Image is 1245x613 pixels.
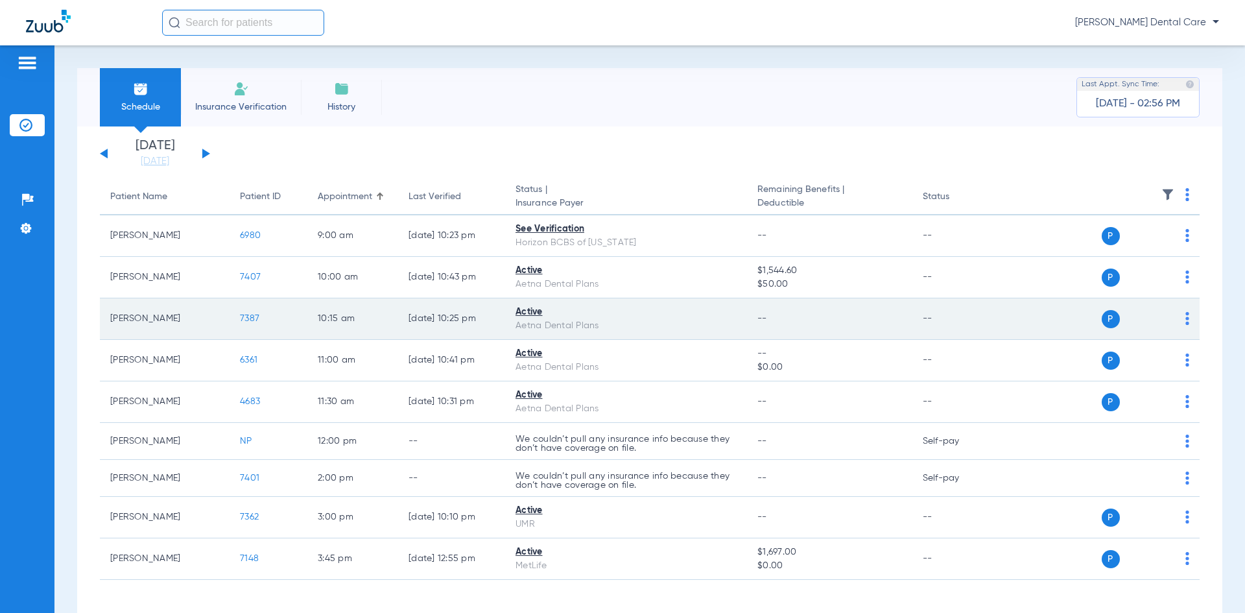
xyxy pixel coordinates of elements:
[757,546,901,559] span: $1,697.00
[516,306,737,319] div: Active
[311,101,372,114] span: History
[1185,270,1189,283] img: group-dot-blue.svg
[757,512,767,522] span: --
[100,497,230,538] td: [PERSON_NAME]
[912,257,1000,298] td: --
[100,257,230,298] td: [PERSON_NAME]
[757,347,901,361] span: --
[1075,16,1219,29] span: [PERSON_NAME] Dental Care
[757,474,767,483] span: --
[516,264,737,278] div: Active
[191,101,291,114] span: Insurance Verification
[110,101,171,114] span: Schedule
[240,437,252,446] span: NP
[240,314,259,323] span: 7387
[1185,312,1189,325] img: group-dot-blue.svg
[516,222,737,236] div: See Verification
[398,340,505,381] td: [DATE] 10:41 PM
[307,460,398,497] td: 2:00 PM
[1185,80,1194,89] img: last sync help info
[912,298,1000,340] td: --
[516,319,737,333] div: Aetna Dental Plans
[26,10,71,32] img: Zuub Logo
[757,559,901,573] span: $0.00
[1102,352,1120,370] span: P
[307,215,398,257] td: 9:00 AM
[757,361,901,374] span: $0.00
[240,231,261,240] span: 6980
[240,190,281,204] div: Patient ID
[110,190,167,204] div: Patient Name
[516,236,737,250] div: Horizon BCBS of [US_STATE]
[912,381,1000,423] td: --
[307,381,398,423] td: 11:30 AM
[398,423,505,460] td: --
[516,278,737,291] div: Aetna Dental Plans
[240,355,257,365] span: 6361
[516,197,737,210] span: Insurance Payer
[1185,354,1189,367] img: group-dot-blue.svg
[1102,550,1120,568] span: P
[516,546,737,559] div: Active
[233,81,249,97] img: Manual Insurance Verification
[516,559,737,573] div: MetLife
[240,397,260,406] span: 4683
[240,272,261,282] span: 7407
[757,197,901,210] span: Deductible
[307,538,398,580] td: 3:45 PM
[1102,227,1120,245] span: P
[100,340,230,381] td: [PERSON_NAME]
[409,190,461,204] div: Last Verified
[912,497,1000,538] td: --
[757,437,767,446] span: --
[116,155,194,168] a: [DATE]
[1185,188,1189,201] img: group-dot-blue.svg
[912,538,1000,580] td: --
[1185,472,1189,485] img: group-dot-blue.svg
[516,504,737,518] div: Active
[757,314,767,323] span: --
[100,460,230,497] td: [PERSON_NAME]
[1180,551,1245,613] iframe: Chat Widget
[912,215,1000,257] td: --
[318,190,372,204] div: Appointment
[1096,97,1180,110] span: [DATE] - 02:56 PM
[334,81,350,97] img: History
[240,474,259,483] span: 7401
[307,497,398,538] td: 3:00 PM
[17,55,38,71] img: hamburger-icon
[516,389,737,402] div: Active
[1185,435,1189,448] img: group-dot-blue.svg
[100,381,230,423] td: [PERSON_NAME]
[1161,188,1174,201] img: filter.svg
[169,17,180,29] img: Search Icon
[318,190,388,204] div: Appointment
[110,190,219,204] div: Patient Name
[516,347,737,361] div: Active
[398,298,505,340] td: [DATE] 10:25 PM
[516,361,737,374] div: Aetna Dental Plans
[912,179,1000,215] th: Status
[757,264,901,278] span: $1,544.60
[398,497,505,538] td: [DATE] 10:10 PM
[100,423,230,460] td: [PERSON_NAME]
[912,423,1000,460] td: Self-pay
[398,215,505,257] td: [DATE] 10:23 PM
[240,512,259,522] span: 7362
[116,139,194,168] li: [DATE]
[162,10,324,36] input: Search for patients
[240,554,259,563] span: 7148
[100,215,230,257] td: [PERSON_NAME]
[1102,269,1120,287] span: P
[1102,310,1120,328] span: P
[100,298,230,340] td: [PERSON_NAME]
[1185,511,1189,523] img: group-dot-blue.svg
[757,231,767,240] span: --
[307,257,398,298] td: 10:00 AM
[240,190,297,204] div: Patient ID
[307,423,398,460] td: 12:00 PM
[505,179,747,215] th: Status |
[409,190,495,204] div: Last Verified
[133,81,148,97] img: Schedule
